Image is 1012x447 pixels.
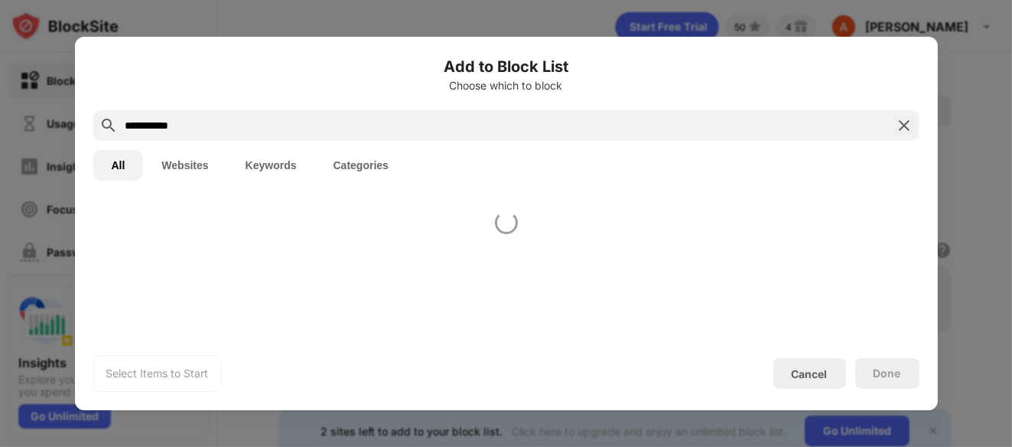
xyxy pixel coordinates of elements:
h6: Add to Block List [93,55,919,78]
button: All [93,150,144,181]
div: Done [874,367,901,380]
button: Keywords [227,150,315,181]
div: Choose which to block [93,80,919,92]
button: Websites [143,150,226,181]
button: Categories [315,150,407,181]
img: search-close [895,116,913,135]
div: Cancel [792,367,828,380]
div: Select Items to Start [106,366,209,381]
img: search.svg [99,116,118,135]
